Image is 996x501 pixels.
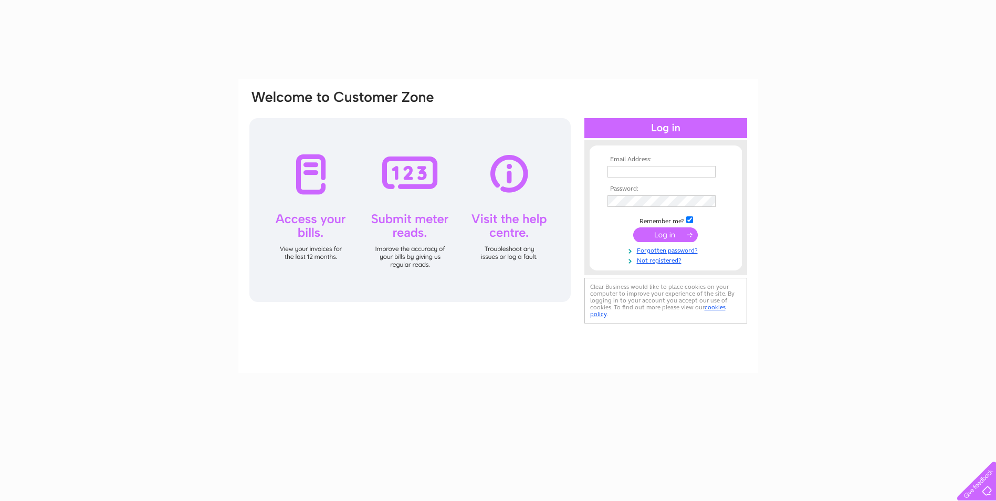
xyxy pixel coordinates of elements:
[590,304,726,318] a: cookies policy
[605,185,727,193] th: Password:
[607,245,727,255] a: Forgotten password?
[607,255,727,265] a: Not registered?
[605,215,727,225] td: Remember me?
[605,156,727,163] th: Email Address:
[584,278,747,323] div: Clear Business would like to place cookies on your computer to improve your experience of the sit...
[633,227,698,242] input: Submit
